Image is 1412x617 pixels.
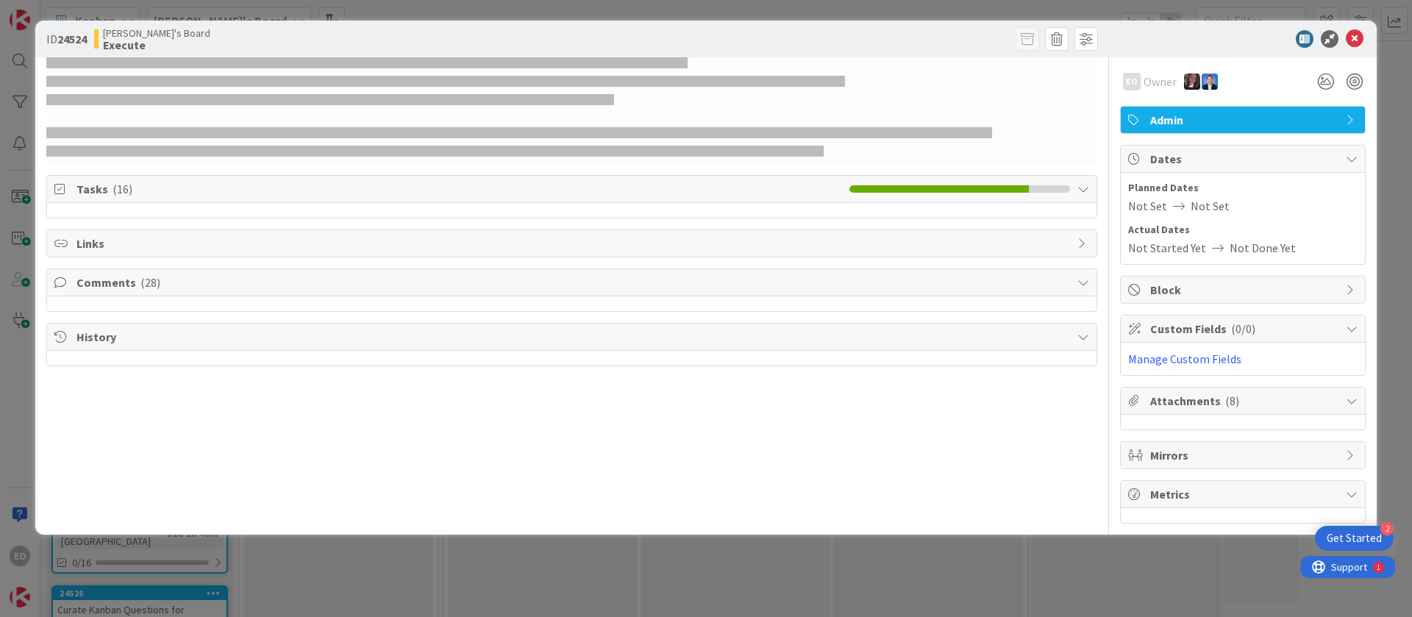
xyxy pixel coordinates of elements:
b: 24524 [57,32,87,46]
span: Attachments [1150,392,1338,410]
span: ( 0/0 ) [1231,321,1255,336]
span: Comments [76,274,1070,291]
span: Not Done Yet [1230,239,1296,257]
span: Planned Dates [1128,180,1358,196]
span: Owner [1144,73,1177,90]
span: ( 16 ) [113,182,132,196]
span: [PERSON_NAME]'s Board [103,27,210,39]
div: 1 [76,6,80,18]
div: Get Started [1327,531,1382,546]
span: ( 28 ) [140,275,160,290]
span: ID [46,30,87,48]
img: TD [1184,74,1200,90]
span: Not Set [1191,197,1230,215]
div: EO [1123,73,1141,90]
span: Metrics [1150,485,1338,503]
span: Not Set [1128,197,1167,215]
span: Mirrors [1150,446,1338,464]
b: Execute [103,39,210,51]
span: Support [31,2,67,20]
span: Dates [1150,150,1338,168]
span: Block [1150,281,1338,299]
span: Tasks [76,180,842,198]
div: Open Get Started checklist, remaining modules: 2 [1315,526,1394,551]
span: Admin [1150,111,1338,129]
span: Custom Fields [1150,320,1338,338]
span: Links [76,235,1070,252]
span: Actual Dates [1128,222,1358,238]
span: ( 8 ) [1225,393,1239,408]
img: DP [1202,74,1218,90]
span: History [76,328,1070,346]
span: Not Started Yet [1128,239,1206,257]
a: Manage Custom Fields [1128,352,1241,366]
div: 2 [1380,522,1394,535]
